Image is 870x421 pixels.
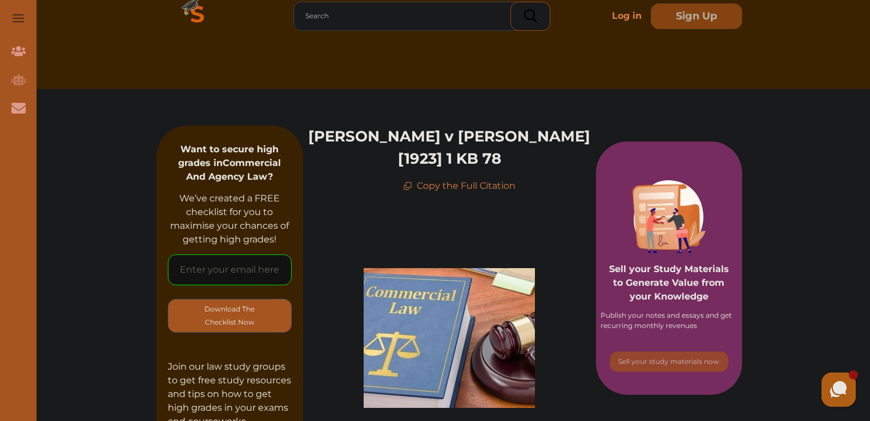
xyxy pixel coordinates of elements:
p: [PERSON_NAME] v [PERSON_NAME] [1923] 1 KB 78 [303,126,596,170]
img: Commercial-and-Agency-Law-feature-300x245.jpg [364,268,535,408]
div: Publish your notes and essays and get recurring monthly revenues [601,310,738,331]
img: Purple card image [633,180,706,253]
p: Sell your study materials now [618,357,719,367]
p: Copy the Full Citation [403,179,515,193]
input: Enter your email here [168,254,292,285]
button: [object Object] [168,299,292,333]
button: Sign Up [651,3,742,29]
p: Download The Checklist Now [191,302,268,329]
strong: Want to secure high grades in Commercial And Agency Law ? [178,144,281,182]
p: Sell your Study Materials to Generate Value from your Knowledge [607,230,731,303]
img: search_icon [524,9,537,23]
span: We’ve created a FREE checklist for you to maximise your chances of getting high grades! [170,193,289,245]
button: [object Object] [610,351,728,372]
iframe: HelpCrunch [596,370,859,410]
p: Log in [607,5,646,27]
